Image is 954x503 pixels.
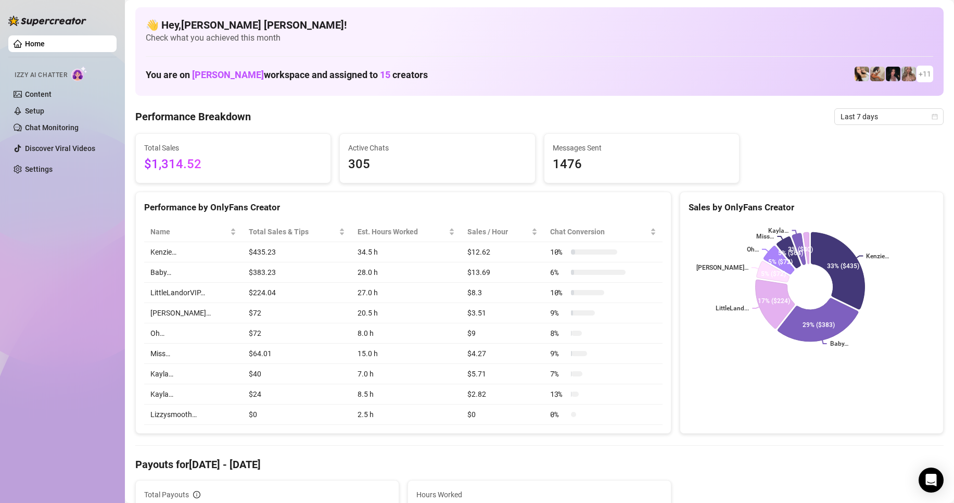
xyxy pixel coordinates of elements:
th: Total Sales & Tips [243,222,351,242]
text: Oh… [747,246,759,253]
th: Name [144,222,243,242]
span: 13 % [550,388,567,400]
td: Oh… [144,323,243,344]
img: Kayla (@kaylathaylababy) [870,67,885,81]
td: $435.23 [243,242,351,262]
span: 6 % [550,267,567,278]
td: $4.27 [461,344,544,364]
h4: 👋 Hey, [PERSON_NAME] [PERSON_NAME] ! [146,18,933,32]
td: $3.51 [461,303,544,323]
span: Active Chats [348,142,526,154]
span: 10 % [550,246,567,258]
td: Miss… [144,344,243,364]
img: Kenzie (@dmaxkenz) [901,67,916,81]
td: $12.62 [461,242,544,262]
span: Last 7 days [841,109,937,124]
td: $72 [243,303,351,323]
td: $24 [243,384,351,405]
span: Check what you achieved this month [146,32,933,44]
a: Chat Monitoring [25,123,79,132]
td: $9 [461,323,544,344]
td: $8.3 [461,283,544,303]
span: $1,314.52 [144,155,322,174]
span: Sales / Hour [467,226,529,237]
img: Avry (@avryjennerfree) [855,67,869,81]
a: Settings [25,165,53,173]
td: $2.82 [461,384,544,405]
a: Home [25,40,45,48]
td: 15.0 h [351,344,461,364]
td: $224.04 [243,283,351,303]
span: calendar [932,114,938,120]
span: Total Sales [144,142,322,154]
td: 34.5 h [351,242,461,262]
span: Chat Conversion [550,226,648,237]
span: 7 % [550,368,567,380]
text: Kayla… [769,227,789,234]
text: [PERSON_NAME]… [696,264,748,271]
text: LittleLand... [716,305,749,312]
td: 27.0 h [351,283,461,303]
a: Setup [25,107,44,115]
a: Discover Viral Videos [25,144,95,153]
div: Est. Hours Worked [358,226,447,237]
th: Chat Conversion [544,222,663,242]
td: $0 [461,405,544,425]
span: 9 % [550,307,567,319]
td: $40 [243,364,351,384]
span: Total Payouts [144,489,189,500]
td: $383.23 [243,262,351,283]
img: AI Chatter [71,66,87,81]
td: LittleLandorVIP… [144,283,243,303]
span: 305 [348,155,526,174]
a: Content [25,90,52,98]
td: [PERSON_NAME]… [144,303,243,323]
td: Kenzie… [144,242,243,262]
td: Lizzysmooth… [144,405,243,425]
span: 1476 [553,155,731,174]
span: Total Sales & Tips [249,226,337,237]
span: 8 % [550,328,567,339]
span: Izzy AI Chatter [15,70,67,80]
div: Open Intercom Messenger [919,468,944,493]
td: 28.0 h [351,262,461,283]
span: 9 % [550,348,567,359]
td: 7.0 h [351,364,461,384]
span: Messages Sent [553,142,731,154]
span: 15 [380,69,390,80]
td: $0 [243,405,351,425]
td: 20.5 h [351,303,461,323]
th: Sales / Hour [461,222,544,242]
td: 2.5 h [351,405,461,425]
text: Baby… [830,340,848,347]
text: Kenzie… [867,253,889,260]
td: Kayla… [144,364,243,384]
h1: You are on workspace and assigned to creators [146,69,428,81]
td: $5.71 [461,364,544,384]
h4: Payouts for [DATE] - [DATE] [135,457,944,472]
td: Baby… [144,262,243,283]
span: Name [150,226,228,237]
span: Hours Worked [416,489,663,500]
span: 0 % [550,409,567,420]
td: 8.5 h [351,384,461,405]
h4: Performance Breakdown [135,109,251,124]
img: Baby (@babyyyybellaa) [886,67,900,81]
span: 10 % [550,287,567,298]
td: $72 [243,323,351,344]
span: [PERSON_NAME] [192,69,264,80]
td: $64.01 [243,344,351,364]
div: Sales by OnlyFans Creator [689,200,935,215]
text: Miss… [756,233,774,240]
td: $13.69 [461,262,544,283]
div: Performance by OnlyFans Creator [144,200,663,215]
td: 8.0 h [351,323,461,344]
span: info-circle [193,491,200,498]
img: logo-BBDzfeDw.svg [8,16,86,26]
span: + 11 [919,68,931,80]
td: Kayla… [144,384,243,405]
